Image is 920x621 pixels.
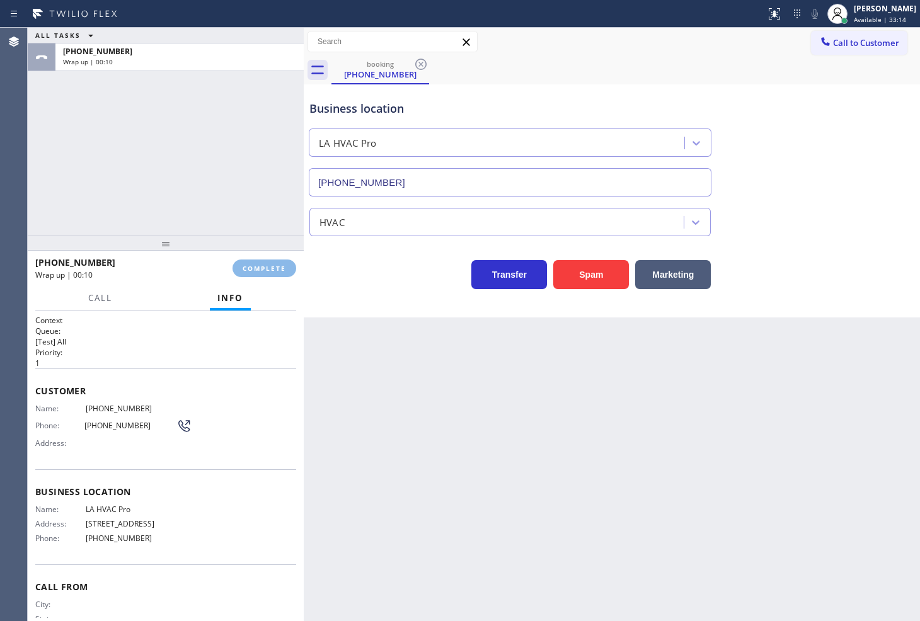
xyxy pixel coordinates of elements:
[319,215,345,229] div: HVAC
[35,31,81,40] span: ALL TASKS
[63,46,132,57] span: [PHONE_NUMBER]
[86,519,180,528] span: [STREET_ADDRESS]
[35,270,93,280] span: Wrap up | 00:10
[471,260,547,289] button: Transfer
[35,421,84,430] span: Phone:
[35,519,86,528] span: Address:
[35,336,296,347] p: [Test] All
[63,57,113,66] span: Wrap up | 00:10
[635,260,711,289] button: Marketing
[333,69,428,80] div: [PHONE_NUMBER]
[319,136,376,151] div: LA HVAC Pro
[217,292,243,304] span: Info
[35,315,296,326] h1: Context
[308,31,477,52] input: Search
[35,533,86,543] span: Phone:
[35,385,296,397] span: Customer
[806,5,824,23] button: Mute
[35,486,296,498] span: Business location
[86,504,180,514] span: LA HVAC Pro
[84,421,176,430] span: [PHONE_NUMBER]
[854,15,906,24] span: Available | 33:14
[35,326,296,336] h2: Queue:
[35,404,86,413] span: Name:
[35,438,86,448] span: Address:
[35,504,86,514] span: Name:
[811,31,907,55] button: Call to Customer
[333,59,428,69] div: booking
[833,37,899,48] span: Call to Customer
[553,260,629,289] button: Spam
[35,358,296,368] p: 1
[86,404,180,413] span: [PHONE_NUMBER]
[309,100,711,117] div: Business location
[28,28,106,43] button: ALL TASKS
[35,581,296,593] span: Call From
[333,56,428,83] div: (877) 367-1737
[233,259,296,277] button: COMPLETE
[210,286,251,310] button: Info
[81,286,120,310] button: Call
[35,347,296,358] h2: Priority:
[35,256,115,268] span: [PHONE_NUMBER]
[309,168,711,197] input: Phone Number
[243,264,286,273] span: COMPLETE
[35,600,86,609] span: City:
[854,3,916,14] div: [PERSON_NAME]
[86,533,180,543] span: [PHONE_NUMBER]
[88,292,112,304] span: Call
